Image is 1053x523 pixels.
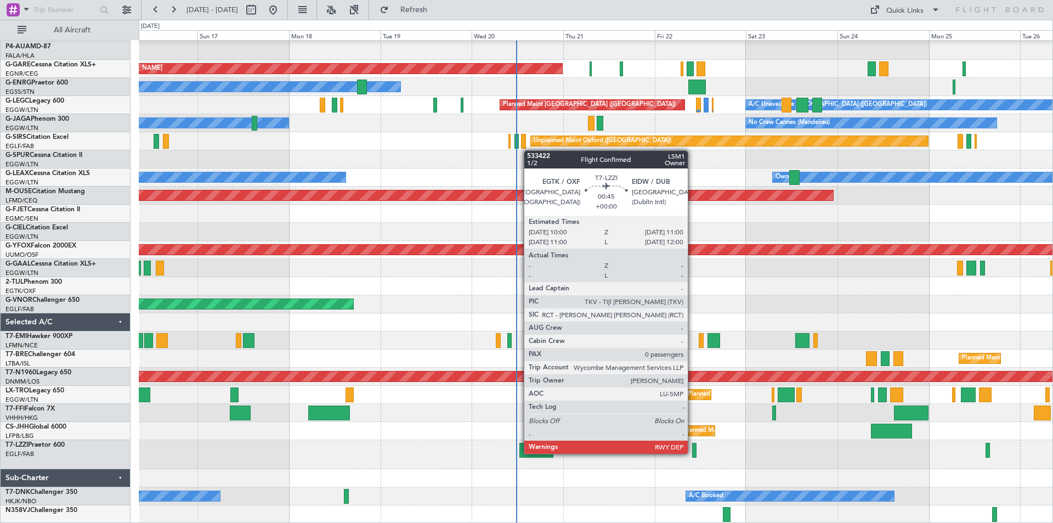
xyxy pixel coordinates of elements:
[5,414,38,422] a: VHHH/HKG
[5,160,38,168] a: EGGW/LTN
[5,134,69,140] a: G-SIRSCitation Excel
[5,80,68,86] a: G-ENRGPraetor 600
[5,406,25,412] span: T7-FFI
[5,243,76,249] a: G-YFOXFalcon 2000EX
[289,30,381,40] div: Mon 18
[5,124,38,132] a: EGGW/LTN
[929,30,1021,40] div: Mon 25
[375,1,440,19] button: Refresh
[5,396,38,404] a: EGGW/LTN
[5,369,36,376] span: T7-N1960
[775,169,794,185] div: Owner
[5,359,30,368] a: LTBA/ISL
[197,30,289,40] div: Sun 17
[381,30,472,40] div: Tue 19
[5,188,85,195] a: M-OUSECitation Mustang
[5,333,27,340] span: T7-EMI
[5,489,77,496] a: T7-DNKChallenger 350
[749,115,830,131] div: No Crew Cannes (Mandelieu)
[655,30,746,40] div: Fri 22
[5,178,38,187] a: EGGW/LTN
[886,5,924,16] div: Quick Links
[5,43,30,50] span: P4-AUA
[186,5,238,15] span: [DATE] - [DATE]
[5,432,34,440] a: LFPB/LBG
[749,97,927,113] div: A/C Unavailable [GEOGRAPHIC_DATA] ([GEOGRAPHIC_DATA])
[5,305,34,313] a: EGLF/FAB
[503,97,676,113] div: Planned Maint [GEOGRAPHIC_DATA] ([GEOGRAPHIC_DATA])
[5,98,29,104] span: G-LEGC
[5,52,35,60] a: FALA/HLA
[5,507,30,514] span: N358VJ
[5,152,30,159] span: G-SPUR
[5,387,29,394] span: LX-TRO
[5,224,26,231] span: G-CIEL
[5,116,31,122] span: G-JAGA
[5,106,38,114] a: EGGW/LTN
[106,30,198,40] div: Sat 16
[5,489,30,496] span: T7-DNK
[5,142,34,150] a: EGLF/FAB
[5,251,38,259] a: UUMO/OSF
[684,423,857,439] div: Planned Maint [GEOGRAPHIC_DATA] ([GEOGRAPHIC_DATA])
[5,43,51,50] a: P4-AUAMD-87
[33,2,97,18] input: Trip Number
[5,341,38,350] a: LFMN/NCE
[688,386,860,403] div: Planned Maint [GEOGRAPHIC_DATA] ([GEOGRAPHIC_DATA])
[5,206,80,213] a: G-FJETCessna Citation II
[5,215,38,223] a: EGMC/SEN
[5,170,90,177] a: G-LEAXCessna Citation XLS
[5,497,36,505] a: HKJK/NBO
[5,351,75,358] a: T7-BREChallenger 604
[29,26,116,34] span: All Aircraft
[5,196,37,205] a: LFMD/CEQ
[12,21,119,39] button: All Aircraft
[534,133,671,149] div: Unplanned Maint Oxford ([GEOGRAPHIC_DATA])
[5,406,55,412] a: T7-FFIFalcon 7X
[5,279,62,285] a: 2-TIJLPhenom 300
[5,233,38,241] a: EGGW/LTN
[5,61,31,68] span: G-GARE
[5,88,35,96] a: EGSS/STN
[5,188,32,195] span: M-OUSE
[472,30,563,40] div: Wed 20
[5,269,38,277] a: EGGW/LTN
[391,6,437,14] span: Refresh
[5,333,72,340] a: T7-EMIHawker 900XP
[5,170,29,177] span: G-LEAX
[141,22,160,31] div: [DATE]
[746,30,837,40] div: Sat 23
[5,116,69,122] a: G-JAGAPhenom 300
[5,507,77,514] a: N358VJChallenger 350
[837,30,929,40] div: Sun 24
[5,224,68,231] a: G-CIELCitation Excel
[5,287,36,295] a: EGTK/OXF
[5,369,71,376] a: T7-N1960Legacy 650
[5,243,31,249] span: G-YFOX
[5,424,29,430] span: CS-JHH
[689,488,723,504] div: A/C Booked
[5,442,65,448] a: T7-LZZIPraetor 600
[5,297,32,303] span: G-VNOR
[5,351,28,358] span: T7-BRE
[5,450,34,458] a: EGLF/FAB
[5,261,31,267] span: G-GAAL
[5,442,28,448] span: T7-LZZI
[5,424,66,430] a: CS-JHHGlobal 6000
[5,206,27,213] span: G-FJET
[5,152,82,159] a: G-SPURCessna Citation II
[5,279,24,285] span: 2-TIJL
[5,70,38,78] a: EGNR/CEG
[5,98,64,104] a: G-LEGCLegacy 600
[5,387,64,394] a: LX-TROLegacy 650
[5,134,26,140] span: G-SIRS
[563,30,655,40] div: Thu 21
[864,1,946,19] button: Quick Links
[5,261,96,267] a: G-GAALCessna Citation XLS+
[5,297,80,303] a: G-VNORChallenger 650
[5,61,96,68] a: G-GARECessna Citation XLS+
[5,378,39,386] a: DNMM/LOS
[5,80,31,86] span: G-ENRG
